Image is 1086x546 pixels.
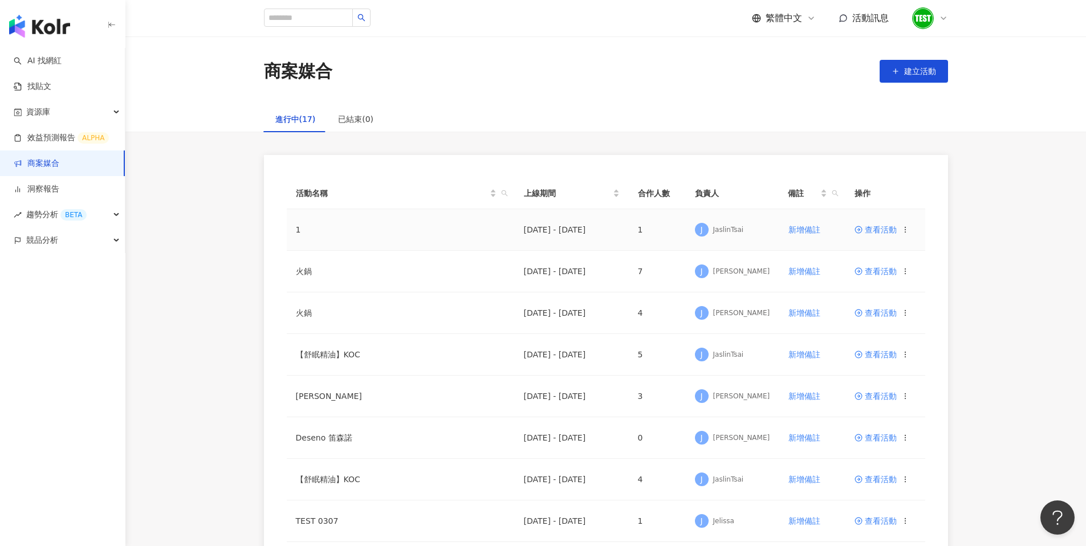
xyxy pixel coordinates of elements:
td: 5 [629,334,686,376]
button: 新增備註 [788,343,821,366]
td: 7 [629,251,686,292]
span: J [700,473,702,486]
span: 活動訊息 [852,13,889,23]
a: 查看活動 [855,226,897,234]
div: JaslinTsai [713,350,744,360]
a: 效益預測報告ALPHA [14,132,109,144]
td: 1 [629,209,686,251]
span: 備註 [788,187,817,199]
span: rise [14,211,22,219]
td: 【舒眠精油】KOC [287,459,515,500]
th: 備註 [779,178,845,209]
a: 查看活動 [855,475,897,483]
td: 4 [629,459,686,500]
button: 新增備註 [788,426,821,449]
span: search [357,14,365,22]
span: J [700,265,702,278]
th: 活動名稱 [287,178,515,209]
td: [DATE] - [DATE] [515,209,629,251]
td: [DATE] - [DATE] [515,251,629,292]
button: 新增備註 [788,510,821,532]
span: 新增備註 [788,308,820,317]
div: [PERSON_NAME] [713,267,770,276]
a: 查看活動 [855,434,897,442]
span: J [700,223,702,236]
span: J [700,431,702,444]
th: 上線期間 [515,178,629,209]
td: 3 [629,376,686,417]
td: 【舒眠精油】KOC [287,334,515,376]
th: 操作 [845,178,925,209]
a: 找貼文 [14,81,51,92]
span: J [700,390,702,402]
div: 已結束(0) [338,113,373,125]
div: [PERSON_NAME] [713,392,770,401]
span: 新增備註 [788,267,820,276]
td: 0 [629,417,686,459]
a: 查看活動 [855,351,897,358]
a: 查看活動 [855,309,897,317]
span: 繁體中文 [766,12,802,25]
span: 查看活動 [855,267,897,275]
span: search [499,185,510,202]
td: 4 [629,292,686,334]
button: 新增備註 [788,260,821,283]
span: 建立活動 [904,67,936,76]
span: search [501,190,508,197]
td: 1 [629,500,686,542]
span: 新增備註 [788,516,820,525]
button: 新增備註 [788,218,821,241]
div: JaslinTsai [713,225,744,235]
div: Jelissa [713,516,734,526]
span: search [832,190,839,197]
img: unnamed.png [912,7,934,29]
a: 查看活動 [855,517,897,525]
a: searchAI 找網紅 [14,55,62,67]
td: Deseno 笛森諾 [287,417,515,459]
a: 洞察報告 [14,184,59,195]
td: 1 [287,209,515,251]
div: JaslinTsai [713,475,744,484]
button: 新增備註 [788,301,821,324]
span: 上線期間 [524,187,611,199]
span: 活動名稱 [296,187,487,199]
a: 商案媒合 [14,158,59,169]
span: J [700,307,702,319]
td: [DATE] - [DATE] [515,334,629,376]
td: [DATE] - [DATE] [515,459,629,500]
span: 資源庫 [26,99,50,125]
div: 商案媒合 [264,59,332,83]
td: 火鍋 [287,292,515,334]
td: TEST 0307 [287,500,515,542]
span: J [700,515,702,527]
img: logo [9,15,70,38]
td: [DATE] - [DATE] [515,417,629,459]
div: 進行中(17) [275,113,316,125]
th: 合作人數 [629,178,686,209]
td: [DATE] - [DATE] [515,376,629,417]
td: 火鍋 [287,251,515,292]
span: 趨勢分析 [26,202,87,227]
span: J [700,348,702,361]
td: [DATE] - [DATE] [515,292,629,334]
div: BETA [60,209,87,221]
a: 查看活動 [855,392,897,400]
td: [PERSON_NAME] [287,376,515,417]
button: 新增備註 [788,468,821,491]
span: 新增備註 [788,225,820,234]
span: 新增備註 [788,433,820,442]
div: [PERSON_NAME] [713,308,770,318]
iframe: Help Scout Beacon - Open [1040,500,1075,535]
button: 建立活動 [880,60,948,83]
td: [DATE] - [DATE] [515,500,629,542]
button: 新增備註 [788,385,821,408]
span: search [829,185,841,202]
